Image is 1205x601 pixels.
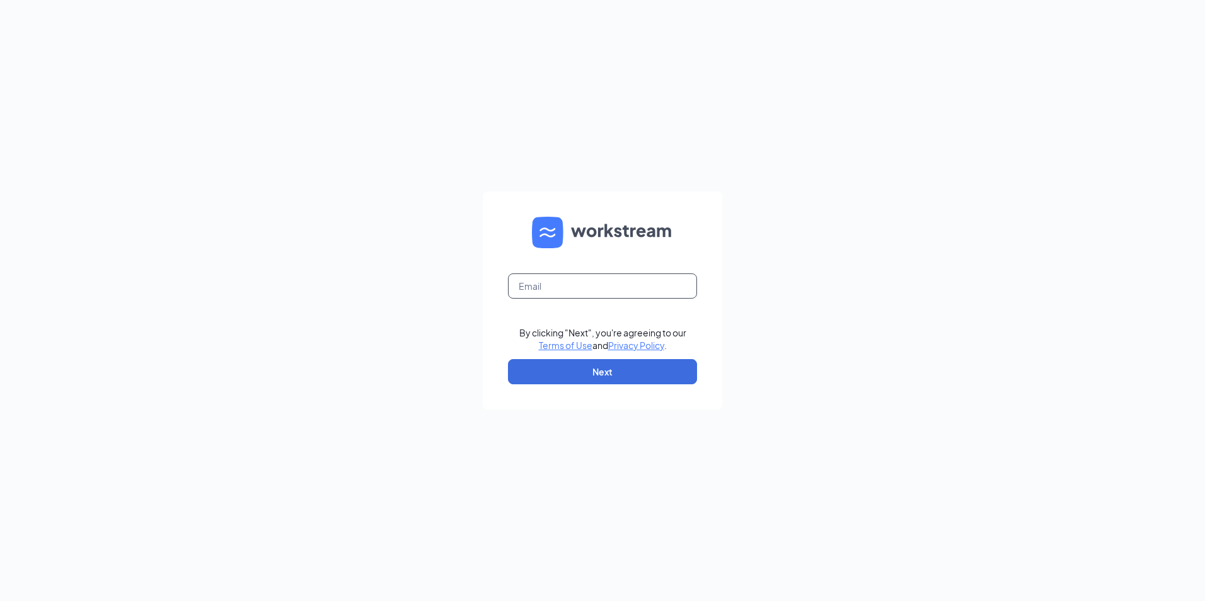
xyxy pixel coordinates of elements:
input: Email [508,273,697,299]
button: Next [508,359,697,384]
a: Terms of Use [539,340,592,351]
img: WS logo and Workstream text [532,217,673,248]
a: Privacy Policy [608,340,664,351]
div: By clicking "Next", you're agreeing to our and . [519,326,686,352]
